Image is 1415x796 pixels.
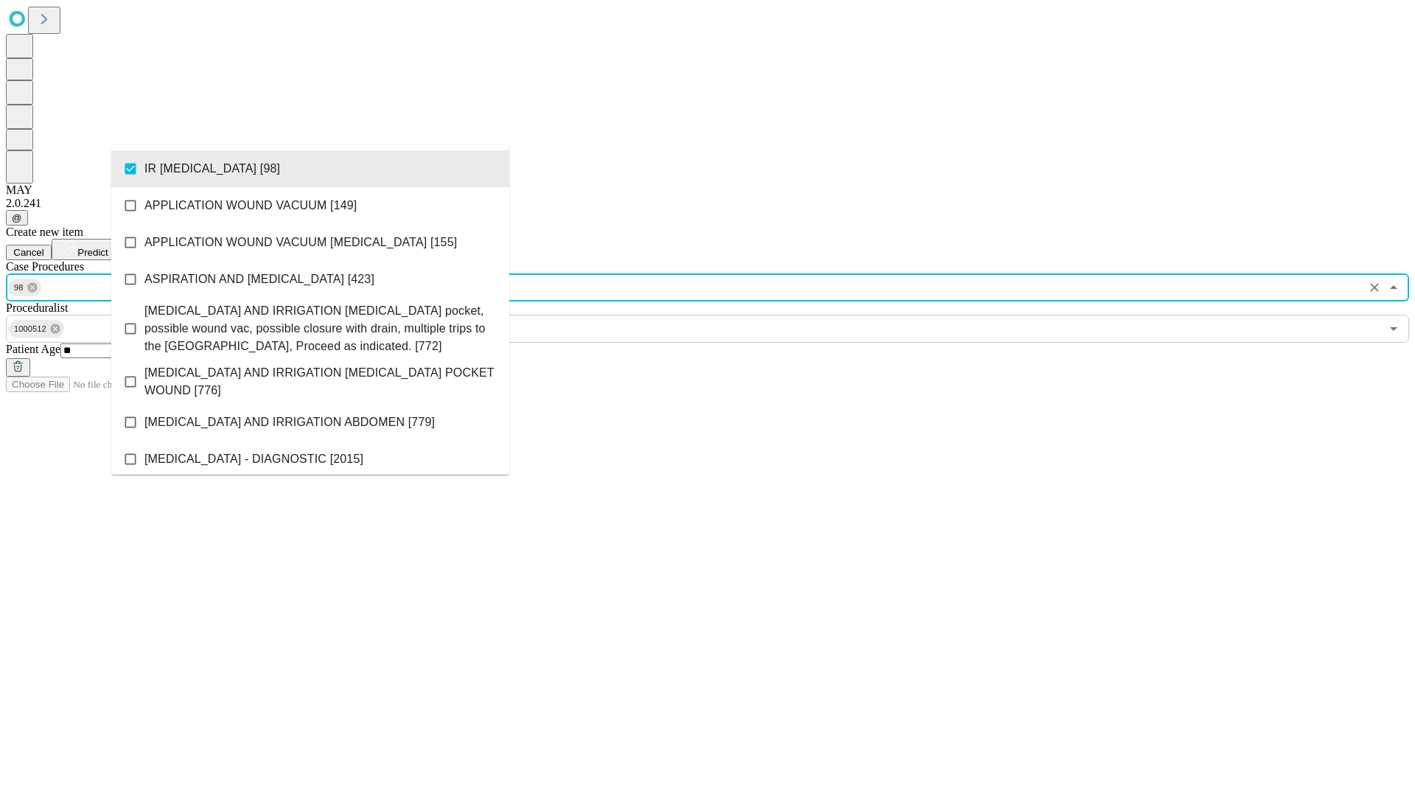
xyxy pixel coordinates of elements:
[6,184,1409,197] div: MAY
[144,364,497,399] span: [MEDICAL_DATA] AND IRRIGATION [MEDICAL_DATA] POCKET WOUND [776]
[6,343,60,355] span: Patient Age
[144,302,497,355] span: [MEDICAL_DATA] AND IRRIGATION [MEDICAL_DATA] pocket, possible wound vac, possible closure with dr...
[1383,277,1404,298] button: Close
[144,450,363,468] span: [MEDICAL_DATA] - DIAGNOSTIC [2015]
[52,239,119,260] button: Predict
[6,226,83,238] span: Create new item
[144,270,374,288] span: ASPIRATION AND [MEDICAL_DATA] [423]
[8,321,52,338] span: 1000512
[6,210,28,226] button: @
[8,279,41,296] div: 98
[144,197,357,214] span: APPLICATION WOUND VACUUM [149]
[12,212,22,223] span: @
[6,197,1409,210] div: 2.0.241
[8,320,64,338] div: 1000512
[144,160,280,178] span: IR [MEDICAL_DATA] [98]
[1364,277,1385,298] button: Clear
[77,247,108,258] span: Predict
[1383,318,1404,339] button: Open
[8,279,29,296] span: 98
[6,301,68,314] span: Proceduralist
[6,245,52,260] button: Cancel
[6,260,84,273] span: Scheduled Procedure
[144,234,457,251] span: APPLICATION WOUND VACUUM [MEDICAL_DATA] [155]
[144,413,435,431] span: [MEDICAL_DATA] AND IRRIGATION ABDOMEN [779]
[13,247,44,258] span: Cancel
